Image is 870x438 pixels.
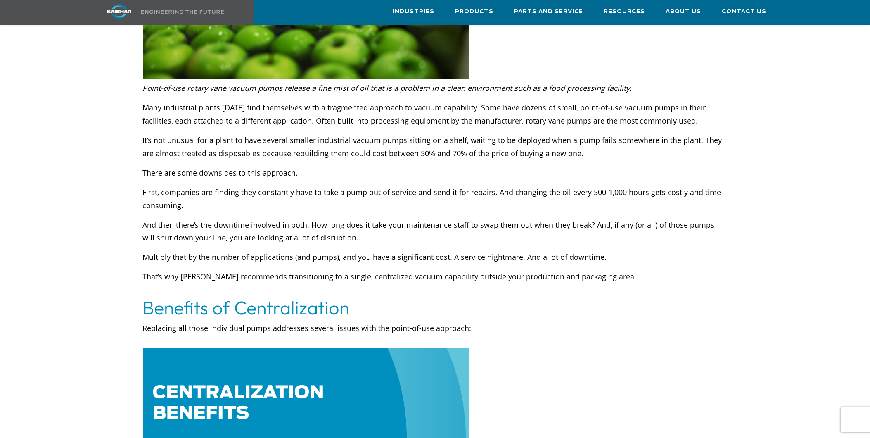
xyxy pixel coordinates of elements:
[143,218,728,245] p: And then there’s the downtime involved in both. How long does it take your maintenance staff to s...
[143,297,728,320] h2: Benefits of Centralization
[514,0,583,23] a: Parts and Service
[143,166,728,179] p: There are some downsides to this approach.
[604,0,645,23] a: Resources
[393,0,435,23] a: Industries
[88,4,150,19] img: kaishan logo
[143,186,728,212] p: First, companies are finding they constantly have to take a pump out of service and send it for r...
[666,7,702,17] span: About Us
[141,10,224,14] img: Engineering the future
[666,0,702,23] a: About Us
[455,0,494,23] a: Products
[722,0,767,23] a: Contact Us
[143,133,728,160] p: It’s not unusual for a plant to have several smaller industrial vacuum pumps sitting on a shelf, ...
[143,83,632,93] em: Point-of-use rotary vane vacuum pumps release a fine mist of oil that is a problem in a clean env...
[393,7,435,17] span: Industries
[143,270,728,297] p: That’s why [PERSON_NAME] recommends transitioning to a single, centralized vacuum capability outs...
[455,7,494,17] span: Products
[143,101,728,127] p: Many industrial plants [DATE] find themselves with a fragmented approach to vacuum capability. So...
[514,7,583,17] span: Parts and Service
[722,7,767,17] span: Contact Us
[604,7,645,17] span: Resources
[143,322,728,348] p: Replacing all those individual pumps addresses several issues with the point-of-use approach:
[143,251,728,264] p: Multiply that by the number of applications (and pumps), and you have a significant cost. A servi...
